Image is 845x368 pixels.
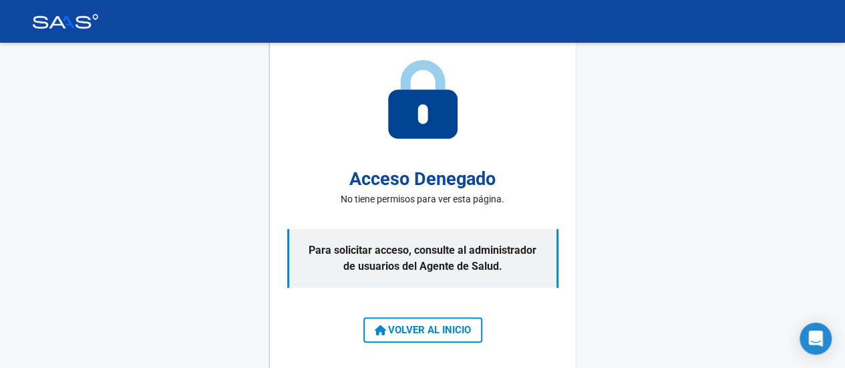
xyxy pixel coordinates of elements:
[388,60,458,139] img: access-denied
[341,192,504,206] p: No tiene permisos para ver esta página.
[363,317,482,343] button: VOLVER AL INICIO
[287,229,558,288] p: Para solicitar acceso, consulte al administrador de usuarios del Agente de Salud.
[800,323,832,355] div: Open Intercom Messenger
[375,324,471,336] span: VOLVER AL INICIO
[32,14,99,29] img: Logo SAAS
[349,166,496,193] h2: Acceso Denegado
